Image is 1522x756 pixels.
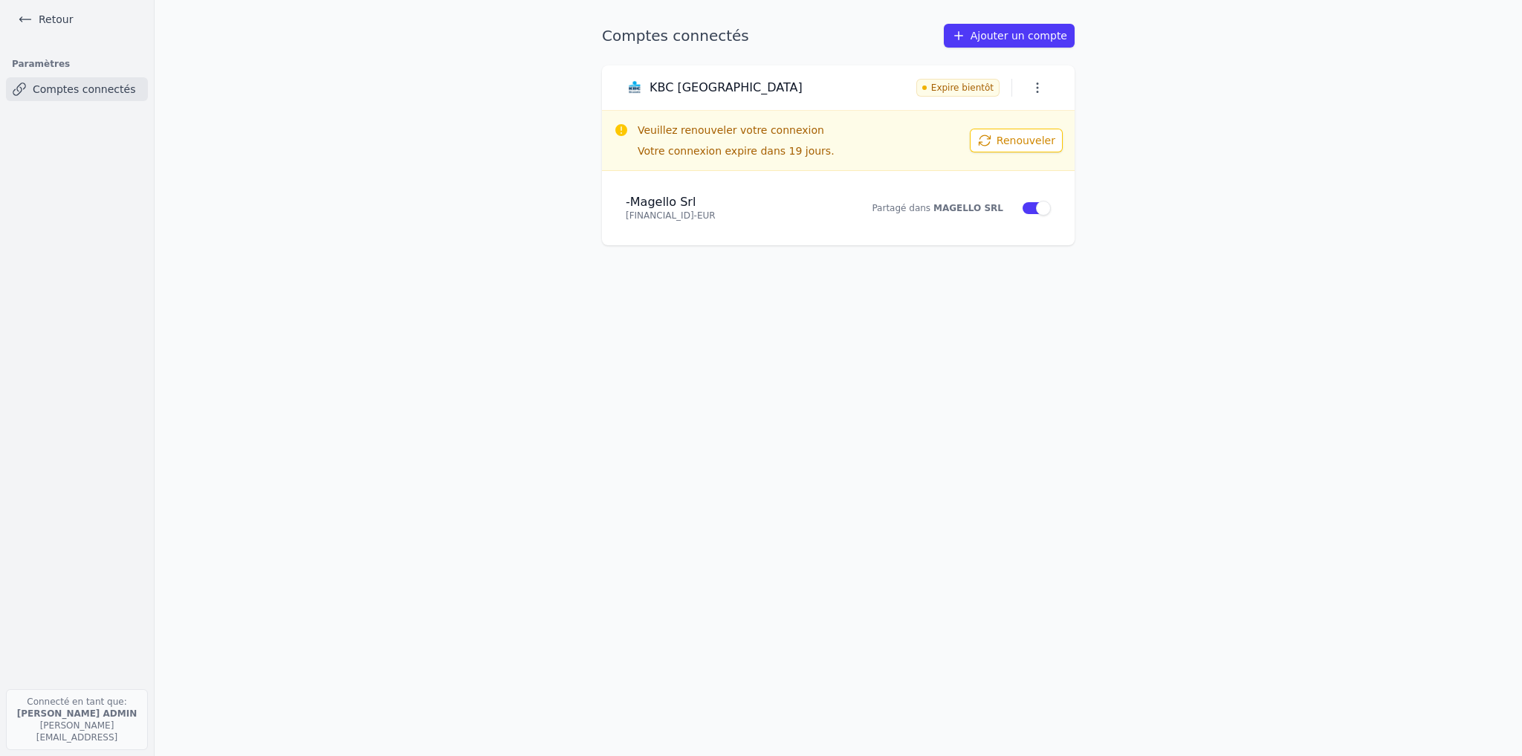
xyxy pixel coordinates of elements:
a: Comptes connectés [6,77,148,101]
h1: Comptes connectés [602,25,749,46]
p: Connecté en tant que: [PERSON_NAME][EMAIL_ADDRESS] [6,689,148,750]
p: Partagé dans [861,202,1003,214]
strong: [PERSON_NAME] ADMIN [17,708,137,719]
h3: Veuillez renouveler votre connexion [638,123,970,138]
button: Renouveler [970,129,1063,152]
h4: - Magello Srl [626,195,843,210]
span: Expire bientôt [916,79,1000,97]
p: Votre connexion expire dans 19 jours. [638,143,970,158]
p: [FINANCIAL_ID] - EUR [626,210,843,222]
a: MAGELLO SRL [933,203,1003,213]
img: KBC Brussels logo [626,79,644,97]
a: Ajouter un compte [944,24,1075,48]
h3: KBC [GEOGRAPHIC_DATA] [650,80,803,95]
h3: Paramètres [6,54,148,74]
a: Retour [12,9,79,30]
